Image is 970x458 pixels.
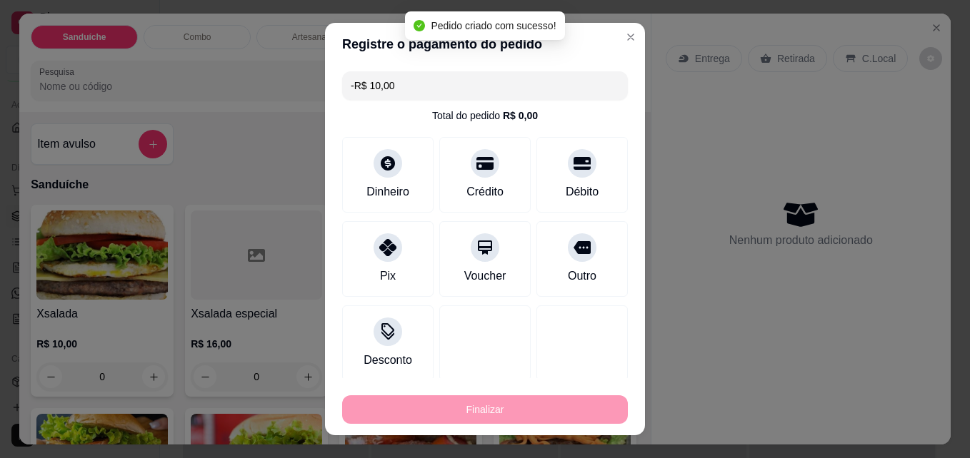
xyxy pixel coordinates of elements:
[366,183,409,200] div: Dinheiro
[364,352,412,369] div: Desconto
[464,268,506,285] div: Voucher
[431,20,556,31] span: Pedido criado com sucesso!
[566,183,599,200] div: Débito
[432,108,538,123] div: Total do pedido
[380,268,396,285] div: Pix
[568,268,596,285] div: Outro
[325,23,645,66] header: Registre o pagamento do pedido
[351,71,619,100] input: Ex.: hambúrguer de cordeiro
[503,108,538,123] div: R$ 0,00
[414,20,425,31] span: check-circle
[619,26,642,49] button: Close
[466,183,504,200] div: Crédito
